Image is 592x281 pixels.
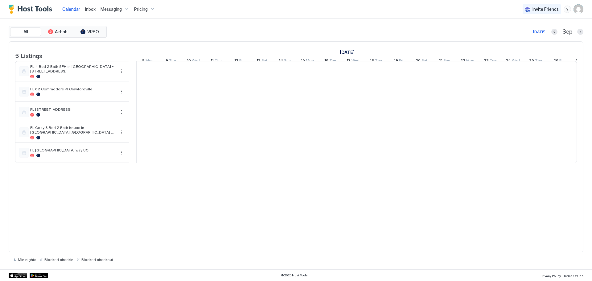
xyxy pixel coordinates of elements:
span: 8 [142,58,145,64]
span: Sun [284,58,291,64]
span: Mon [466,58,474,64]
span: Tue [329,58,336,64]
span: 11 [211,58,214,64]
a: Terms Of Use [563,272,583,279]
span: Tue [490,58,496,64]
span: Sat [421,58,427,64]
a: September 18, 2025 [368,57,384,66]
button: More options [118,129,125,136]
div: menu [118,129,125,136]
button: All [10,27,41,36]
span: 10 [187,58,191,64]
a: September 24, 2025 [504,57,521,66]
span: Mon [146,58,154,64]
span: FL 62 Commodore Pl Crawfordville [30,87,115,91]
div: [DATE] [533,29,545,35]
a: September 12, 2025 [233,57,245,66]
a: September 27, 2025 [574,57,589,66]
span: 20 [416,58,421,64]
a: September 22, 2025 [459,57,476,66]
a: September 8, 2025 [141,57,155,66]
span: 21 [438,58,442,64]
span: 14 [279,58,283,64]
a: September 25, 2025 [528,57,544,66]
span: 13 [257,58,261,64]
button: Previous month [551,29,557,35]
a: September 23, 2025 [482,57,498,66]
span: VRBO [87,29,99,35]
span: Fri [239,58,244,64]
span: 18 [370,58,374,64]
a: Google Play Store [30,273,48,278]
span: Pricing [134,6,148,12]
span: 12 [234,58,238,64]
a: App Store [9,273,27,278]
div: menu [118,108,125,116]
a: Host Tools Logo [9,5,55,14]
a: September 10, 2025 [185,57,201,66]
span: Wed [512,58,520,64]
a: September 19, 2025 [393,57,405,66]
button: Airbnb [42,27,73,36]
span: Thu [535,58,542,64]
span: Airbnb [55,29,68,35]
a: September 17, 2025 [345,57,361,66]
div: tab-group [9,26,107,38]
span: Mon [306,58,314,64]
div: menu [118,68,125,75]
a: September 11, 2025 [209,57,223,66]
span: Sat [261,58,267,64]
button: More options [118,68,125,75]
a: September 16, 2025 [323,57,338,66]
span: 16 [324,58,328,64]
span: Thu [215,58,222,64]
span: Terms Of Use [563,274,583,278]
div: menu [118,88,125,95]
span: Invite Friends [532,6,559,12]
span: Thu [375,58,382,64]
div: menu [564,6,571,13]
span: FL [GEOGRAPHIC_DATA] way 8C [30,148,115,152]
a: September 20, 2025 [414,57,429,66]
span: 23 [484,58,489,64]
button: VRBO [74,27,105,36]
span: 26 [553,58,558,64]
a: September 15, 2025 [299,57,315,66]
a: September 14, 2025 [277,57,292,66]
span: 19 [394,58,398,64]
div: User profile [573,4,583,14]
span: 5 Listings [15,51,42,60]
a: Inbox [85,6,96,12]
button: Next month [577,29,583,35]
span: FL 4 Bed 2 Bath SFH in [GEOGRAPHIC_DATA] - [STREET_ADDRESS] [30,64,115,73]
span: Messaging [101,6,122,12]
div: menu [118,149,125,156]
span: Blocked checkin [44,257,73,262]
span: © 2025 Host Tools [281,273,308,277]
span: 25 [529,58,534,64]
span: Wed [351,58,360,64]
span: All [23,29,28,35]
span: 27 [575,58,580,64]
button: [DATE] [532,28,546,35]
span: Sun [443,58,450,64]
button: More options [118,108,125,116]
span: Privacy Policy [541,274,561,278]
span: Blocked checkout [81,257,113,262]
a: September 21, 2025 [437,57,452,66]
a: September 8, 2025 [338,48,356,57]
a: September 13, 2025 [255,57,269,66]
span: Wed [192,58,200,64]
a: Calendar [62,6,80,12]
button: More options [118,149,125,156]
span: 17 [347,58,351,64]
span: 24 [506,58,511,64]
span: Fri [399,58,403,64]
span: 15 [301,58,305,64]
span: FL Cozy 3 Bed 2 Bath house in [GEOGRAPHIC_DATA] [GEOGRAPHIC_DATA] 6 [PERSON_NAME] [30,125,115,134]
span: Tue [169,58,176,64]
